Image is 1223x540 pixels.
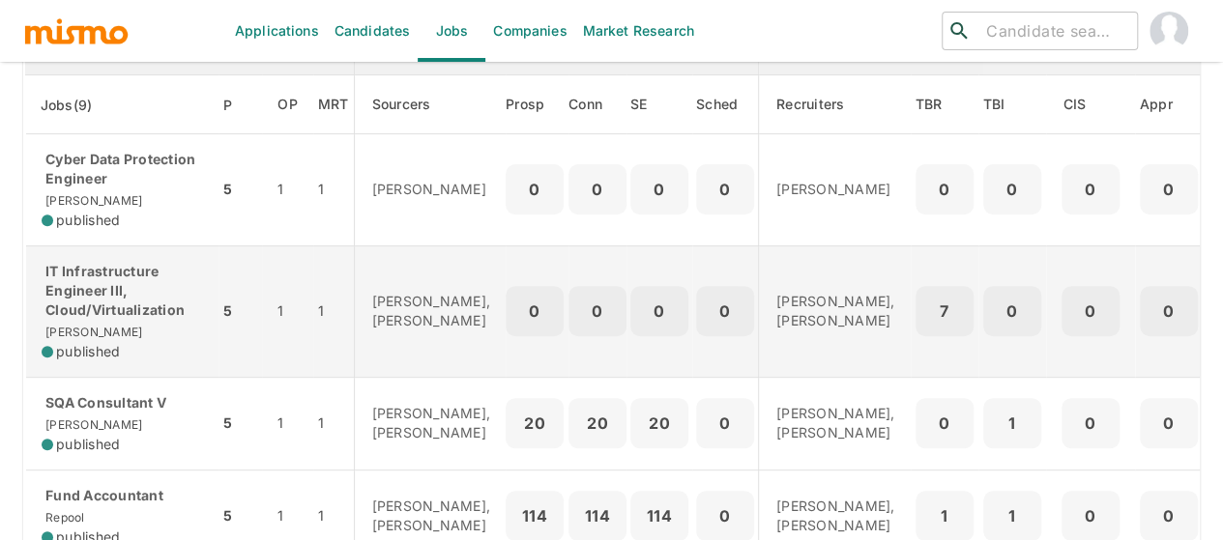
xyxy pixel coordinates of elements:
input: Candidate search [978,17,1129,44]
p: 1 [923,502,966,529]
p: 0 [991,176,1034,203]
p: IT Infrastructure Engineer III, Cloud/Virtualization [42,262,203,320]
p: 20 [638,410,681,437]
td: 5 [218,377,262,469]
th: Sched [692,75,759,134]
p: [PERSON_NAME], [PERSON_NAME] [372,292,491,330]
th: Client Interview Scheduled [1046,75,1135,134]
td: 5 [218,245,262,377]
span: published [56,435,120,454]
td: 1 [262,377,313,469]
p: 0 [1148,502,1190,529]
p: Cyber Data Protection Engineer [42,150,203,188]
p: SQA Consultant V [42,393,203,412]
td: 1 [313,377,354,469]
p: 114 [576,502,619,529]
p: 0 [704,502,746,529]
p: 0 [513,298,556,325]
img: logo [23,16,130,45]
td: 1 [313,134,354,246]
th: Approved [1135,75,1203,134]
span: Jobs(9) [41,94,118,117]
span: [PERSON_NAME] [42,325,142,339]
p: [PERSON_NAME], [PERSON_NAME] [776,497,895,535]
p: 0 [1148,410,1190,437]
p: 0 [704,410,746,437]
p: 0 [1069,410,1112,437]
span: published [56,211,120,230]
p: [PERSON_NAME] [776,180,895,199]
th: Priority [218,75,262,134]
span: [PERSON_NAME] [42,193,142,208]
p: [PERSON_NAME] [372,180,491,199]
p: 0 [704,176,746,203]
span: P [223,94,257,117]
span: [PERSON_NAME] [42,417,142,432]
th: To Be Reviewed [911,75,978,134]
p: 0 [991,298,1034,325]
th: Market Research Total [313,75,354,134]
p: 1 [991,410,1034,437]
p: [PERSON_NAME], [PERSON_NAME] [776,404,895,442]
p: 0 [1148,176,1190,203]
th: Open Positions [262,75,313,134]
p: 114 [513,502,556,529]
td: 1 [262,245,313,377]
td: 1 [313,245,354,377]
p: 0 [923,176,966,203]
th: To Be Interviewed [978,75,1046,134]
p: [PERSON_NAME], [PERSON_NAME] [372,404,491,442]
img: Maia Reyes [1150,12,1188,50]
p: [PERSON_NAME], [PERSON_NAME] [372,497,491,535]
p: [PERSON_NAME], [PERSON_NAME] [776,292,895,330]
p: 0 [1148,298,1190,325]
th: Sourcers [354,75,506,134]
p: 0 [576,176,619,203]
p: 0 [513,176,556,203]
p: 114 [638,502,681,529]
th: Sent Emails [626,75,692,134]
p: Fund Accountant [42,486,203,505]
td: 1 [262,134,313,246]
span: Repool [42,510,85,525]
span: published [56,342,120,361]
th: Recruiters [759,75,911,134]
p: 0 [923,410,966,437]
p: 0 [638,298,681,325]
p: 0 [576,298,619,325]
p: 0 [1069,176,1112,203]
p: 0 [1069,298,1112,325]
p: 20 [576,410,619,437]
p: 0 [1069,502,1112,529]
th: Prospects [506,75,568,134]
td: 5 [218,134,262,246]
p: 0 [638,176,681,203]
p: 0 [704,298,746,325]
p: 7 [923,298,966,325]
p: 20 [513,410,556,437]
p: 1 [991,502,1034,529]
th: Connections [568,75,626,134]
